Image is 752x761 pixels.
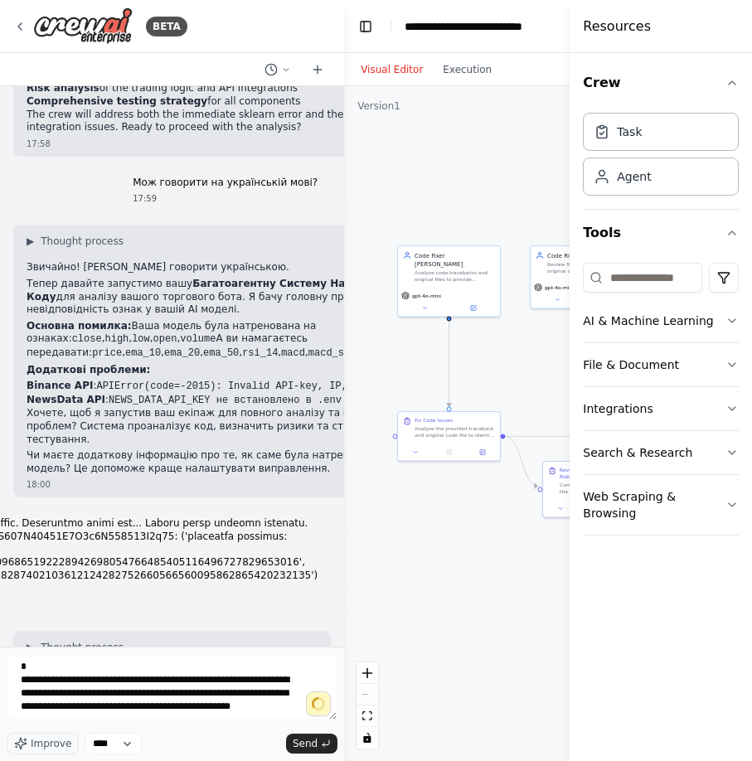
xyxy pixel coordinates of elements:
button: Web Scraping & Browsing [583,475,739,535]
strong: Risk analysis [27,82,99,94]
span: ▶ [27,641,34,654]
div: Version 1 [357,99,400,113]
strong: Binance API [27,380,93,391]
div: Agent [617,168,651,185]
code: volume [180,333,216,345]
div: Code Fixer [PERSON_NAME]Analyze code tracebacks and original files to provide corrected, working ... [397,245,501,317]
g: Edge from 25f96299-cc44-47cb-b70e-fca9cbee0bf2 to 51df1a48-f185-4fed-a9ff-750608c118f8 [445,313,454,407]
code: open [153,333,177,345]
code: price [92,347,122,359]
div: Analyze the provided traceback and original code file to identify and fix the specific errors. Re... [415,425,495,439]
div: 17:58 [27,138,452,150]
button: Switch to previous chat [258,60,298,80]
span: gpt-4o-mini [412,293,441,299]
div: Code Risk Reviewer [547,251,628,259]
div: Code Fixer [PERSON_NAME] [415,251,495,268]
button: zoom in [357,662,378,684]
div: Code Risk ReviewerReview fixed code against original code to identify potential risks, missing de... [530,245,633,309]
code: low [132,333,150,345]
g: Edge from 51df1a48-f185-4fed-a9ff-750608c118f8 to 500c85e2-624d-4d58-b6e9-ba08bb1ba63d [506,432,683,440]
div: Review Code Changes and Risks [560,467,640,480]
button: ▶Thought process [27,641,124,654]
code: high [105,333,129,345]
code: ema_10 [125,347,161,359]
button: Improve [7,733,79,754]
code: APIError(code=-2015): Invalid API-key, IP, or permissions [96,380,436,392]
button: toggle interactivity [357,727,378,749]
code: rsi_14 [242,347,278,359]
p: Тепер давайте запустимо вашу для аналізу вашого торгового бота. Я бачу головну проблему - це неві... [27,278,461,317]
div: 18:00 [27,478,461,491]
strong: Багатоагентну Систему Налагодження Коду [27,278,416,303]
h4: Resources [583,17,651,36]
strong: Comprehensive testing strategy [27,95,207,107]
code: close [72,333,102,345]
button: No output available [432,448,467,458]
div: React Flow controls [357,662,378,749]
strong: NewsData API [27,394,105,405]
img: Logo [33,7,133,45]
div: 17:59 [133,192,318,205]
div: Review Code Changes and RisksCompare the original code with the fixed version to identify potenti... [542,461,646,518]
code: ema_50 [203,347,239,359]
div: BETA [146,17,187,36]
button: Crew [583,60,739,106]
span: Thought process [41,641,124,654]
div: Analyze code tracebacks and original files to provide corrected, working Python code that resolve... [415,269,495,283]
button: File & Document [583,343,739,386]
button: AI & Machine Learning [583,299,739,342]
div: Crew [583,106,739,209]
button: Send [286,734,337,754]
button: ▶Thought process [27,235,124,248]
button: Open in side panel [450,303,497,313]
code: macd [281,347,305,359]
button: Open in side panel [468,448,497,458]
button: fit view [357,705,378,727]
div: Fix Code Issues [415,417,453,424]
span: Send [293,737,318,750]
p: Хочете, щоб я запустив ваш екіпаж для повного аналізу та виправлення всіх цих проблем? Система пр... [27,407,461,446]
button: Execution [433,60,502,80]
li: : [27,394,461,408]
strong: Основна помилка: [27,320,132,332]
p: The crew will address both the immediate sklearn error and the broader system integration issues.... [27,109,452,134]
span: gpt-4o-mini [545,284,574,291]
code: macd_signal [308,347,374,359]
code: NEWS_DATA_API_KEY не встановлено в .env [109,395,342,406]
button: Visual Editor [351,60,433,80]
p: Чи маєте додаткову інформацію про те, як саме була натренована ваша AI модель? Це допоможе краще ... [27,449,461,475]
li: of the trading logic and API integrations [27,82,452,95]
button: Start a new chat [304,60,331,80]
p: Ваша модель була натренована на ознаках: , , , , А ви намагаєтесь передавати: , , , , , , , [27,320,461,361]
code: ema_20 [164,347,200,359]
nav: breadcrumb [405,18,566,35]
div: Tools [583,256,739,549]
button: Hide left sidebar [354,15,377,38]
button: Integrations [583,387,739,430]
p: Мож говорити на українській мові? [133,177,318,190]
div: Fix Code IssuesAnalyze the provided traceback and original code file to identify and fix the spec... [397,411,501,461]
p: Звичайно! [PERSON_NAME] говорити українською. [27,261,461,274]
li: for all components [27,95,452,109]
span: Improve [31,737,71,750]
div: Task [617,124,642,140]
span: ▶ [27,235,34,248]
strong: Додаткові проблеми: [27,364,150,376]
g: Edge from 51df1a48-f185-4fed-a9ff-750608c118f8 to 961d6f12-a73b-4247-a98e-262173d59d23 [506,432,538,490]
li: : [27,380,461,394]
div: Review fixed code against original code to identify potential risks, missing dependencies, versio... [547,261,628,274]
div: Compare the original code with the fixed version to identify potential risks, security issues, mi... [560,482,640,495]
span: Thought process [41,235,124,248]
button: Processing audio... [306,691,331,716]
button: Search & Research [583,431,739,474]
button: Tools [583,210,739,256]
